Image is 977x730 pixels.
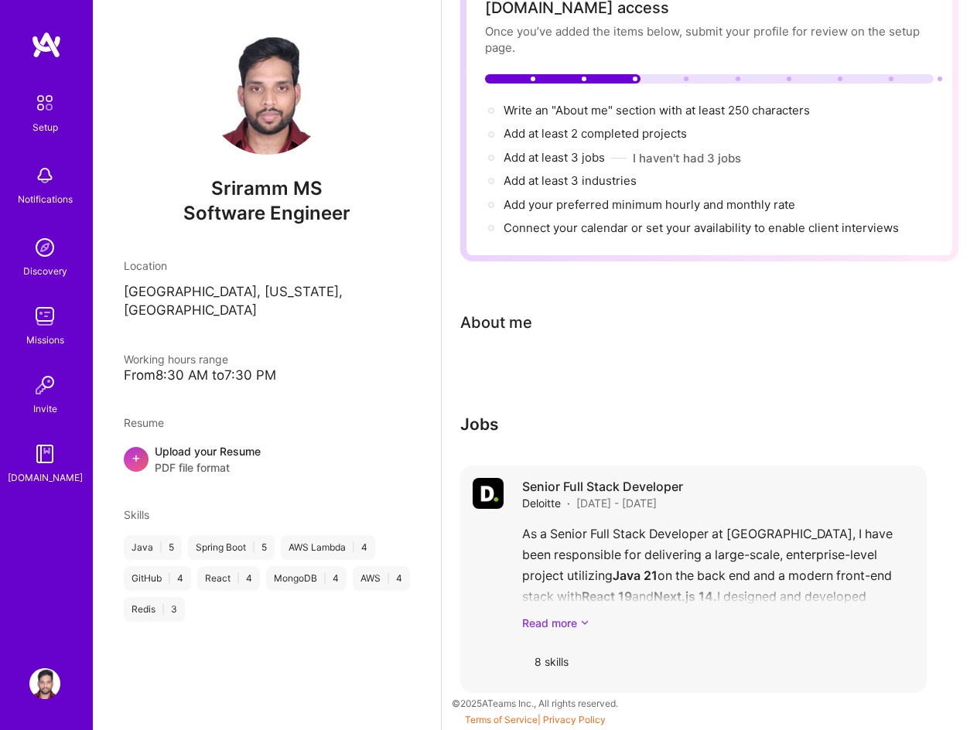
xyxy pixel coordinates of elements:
[522,478,683,495] h4: Senior Full Stack Developer
[155,443,261,476] div: Upload your Resume
[580,615,589,631] i: icon ArrowDownSecondaryDark
[23,263,67,279] div: Discovery
[567,495,570,511] span: ·
[162,603,165,616] span: |
[124,416,164,429] span: Resume
[29,668,60,699] img: User Avatar
[465,714,538,725] a: Terms of Service
[132,449,141,466] span: +
[29,438,60,469] img: guide book
[266,566,347,591] div: MongoDB 4
[18,191,73,207] div: Notifications
[387,572,390,585] span: |
[26,332,64,348] div: Missions
[465,714,606,725] span: |
[252,541,255,554] span: |
[8,469,83,486] div: [DOMAIN_NAME]
[32,119,58,135] div: Setup
[543,714,606,725] a: Privacy Policy
[124,566,191,591] div: GitHub 4
[168,572,171,585] span: |
[485,23,934,56] div: Once you’ve added the items below, submit your profile for review on the setup page.
[124,535,182,560] div: Java 5
[29,370,60,401] img: Invite
[473,478,504,509] img: Company logo
[522,615,914,631] a: Read more
[504,173,637,188] span: Add at least 3 industries
[576,495,657,511] span: [DATE] - [DATE]
[504,126,687,141] span: Add at least 2 completed projects
[31,31,62,59] img: logo
[124,597,185,622] div: Redis 3
[353,566,410,591] div: AWS 4
[504,197,795,212] span: Add your preferred minimum hourly and monthly rate
[197,566,260,591] div: React 4
[460,311,532,334] div: Tell us a little about yourself
[155,459,261,476] span: PDF file format
[323,572,326,585] span: |
[124,353,228,366] span: Working hours range
[460,311,532,334] div: About me
[183,202,350,224] span: Software Engineer
[29,301,60,332] img: teamwork
[124,177,410,200] span: Sriramm MS
[504,150,605,165] span: Add at least 3 jobs
[29,87,61,119] img: setup
[633,150,741,166] button: I haven't had 3 jobs
[124,367,410,384] div: From 8:30 AM to 7:30 PM
[281,535,375,560] div: AWS Lambda 4
[352,541,355,554] span: |
[522,495,561,511] span: Deloitte
[124,508,149,521] span: Skills
[29,160,60,191] img: bell
[460,414,927,434] h3: Jobs
[33,401,57,417] div: Invite
[26,668,64,699] a: User Avatar
[205,31,329,155] img: User Avatar
[237,572,240,585] span: |
[124,283,410,320] p: [GEOGRAPHIC_DATA], [US_STATE], [GEOGRAPHIC_DATA]
[93,684,977,722] div: © 2025 ATeams Inc., All rights reserved.
[159,541,162,554] span: |
[504,220,899,235] span: Connect your calendar or set your availability to enable client interviews
[29,232,60,263] img: discovery
[124,443,410,476] div: +Upload your ResumePDF file format
[188,535,275,560] div: Spring Boot 5
[504,103,813,118] span: Write an "About me" section with at least 250 characters
[522,643,581,681] div: 8 skills
[124,258,410,274] div: Location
